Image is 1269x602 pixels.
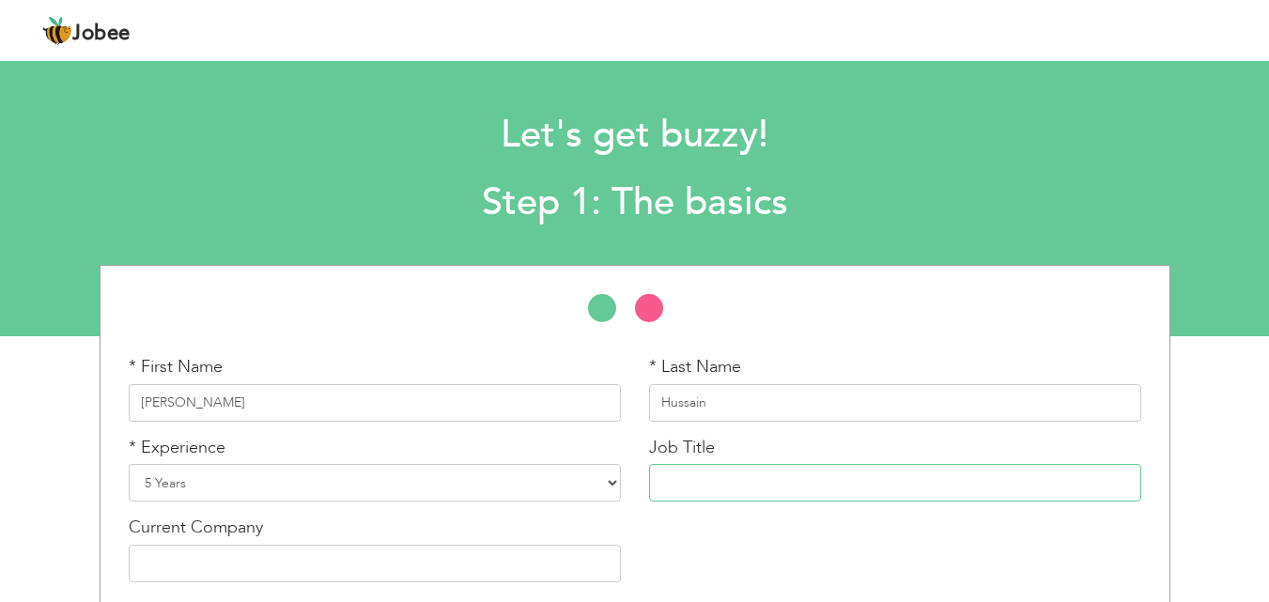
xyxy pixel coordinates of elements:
label: Job Title [649,436,715,460]
span: Jobee [72,23,131,44]
h2: Step 1: The basics [173,178,1096,227]
label: * Experience [129,436,225,460]
label: * Last Name [649,355,741,379]
img: jobee.io [42,16,72,46]
h1: Let's get buzzy! [173,111,1096,160]
label: Current Company [129,516,263,540]
label: * First Name [129,355,223,379]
